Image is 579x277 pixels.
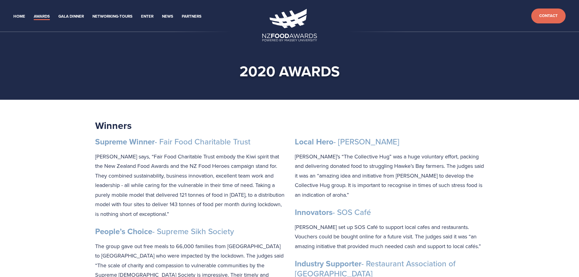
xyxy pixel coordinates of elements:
h3: - Fair Food Charitable Trust [95,137,284,147]
strong: Winners [95,118,132,133]
a: Home [13,13,25,20]
h3: - Supreme Sikh Society [95,227,284,237]
p: [PERSON_NAME] says, “Fair Food Charitable Trust embody the Kiwi spirit that the New Zealand Food ... [95,152,284,219]
strong: People’s Choice [95,226,152,237]
a: Awards [34,13,50,20]
strong: Local Hero [295,136,333,147]
strong: Supreme Winner [95,136,155,147]
h3: - SOS Café [295,207,484,217]
p: [PERSON_NAME]’s “The Collective Hug” was a huge voluntary effort, packing and delivering donated ... [295,152,484,200]
h1: 2020 AWARDS [105,62,474,80]
a: Partners [182,13,202,20]
a: Enter [141,13,153,20]
p: [PERSON_NAME] set up SOS Café to support local cafes and restaurants. Vouchers could be bought on... [295,222,484,251]
a: Contact [531,9,566,23]
a: Gala Dinner [58,13,84,20]
h3: - [PERSON_NAME] [295,137,484,147]
strong: Innovators [295,206,333,218]
strong: Industry Supporter [295,258,361,269]
a: Networking-Tours [92,13,133,20]
a: News [162,13,173,20]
